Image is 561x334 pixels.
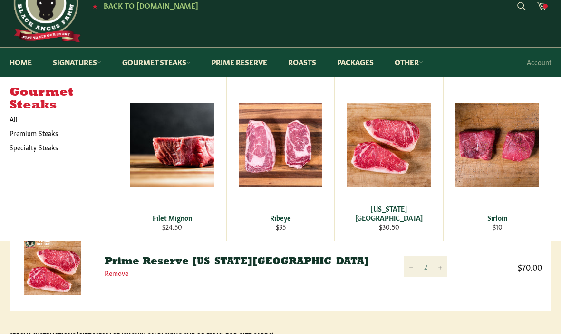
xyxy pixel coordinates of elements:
div: Ribeye [233,213,329,222]
div: $10 [450,222,545,231]
a: Prime Reserve [202,48,277,77]
div: $24.50 [125,222,220,231]
img: Ribeye [239,103,322,187]
div: $35 [233,222,329,231]
a: Other [385,48,433,77]
a: Packages [328,48,383,77]
a: Account [522,48,556,76]
a: Specialty Steaks [5,140,108,154]
img: Sirloin [455,103,539,187]
img: Filet Mignon [130,103,214,187]
a: Gourmet Steaks [113,48,200,77]
a: Ribeye Ribeye $35 [226,77,335,241]
div: [US_STATE][GEOGRAPHIC_DATA] [341,204,437,223]
a: Remove [105,268,128,277]
img: New York Strip [347,103,431,187]
img: Prime Reserve New York Strip [24,237,81,295]
span: ★ [92,2,97,10]
a: All [5,112,118,126]
a: Premium Steaks [5,126,108,140]
span: $70.00 [466,261,542,272]
button: Reduce item quantity by one [404,256,418,277]
div: $30.50 [341,222,437,231]
a: Sirloin Sirloin $10 [443,77,551,241]
div: Sirloin [450,213,545,222]
a: New York Strip [US_STATE][GEOGRAPHIC_DATA] $30.50 [335,77,443,241]
h5: Gourmet Steaks [10,86,118,112]
button: Increase item quantity by one [433,256,447,277]
a: Filet Mignon Filet Mignon $24.50 [118,77,226,241]
a: Roasts [279,48,326,77]
div: Filet Mignon [125,213,220,222]
a: Signatures [43,48,111,77]
a: Prime Reserve [US_STATE][GEOGRAPHIC_DATA] [105,257,369,266]
a: ★ Back to [DOMAIN_NAME] [87,2,198,10]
